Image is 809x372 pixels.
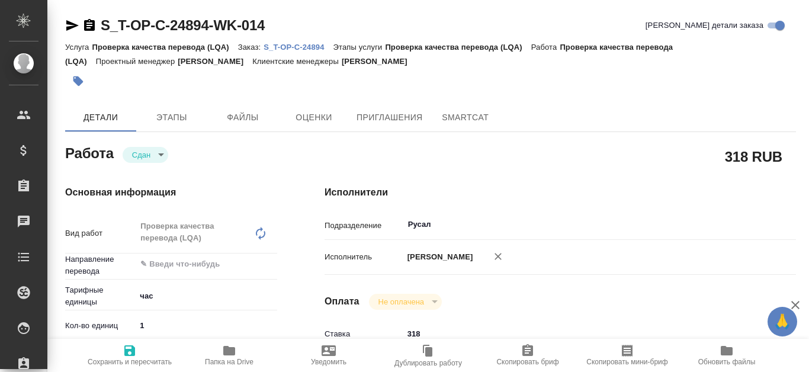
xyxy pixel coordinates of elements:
p: Клиентские менеджеры [252,57,342,66]
span: Обновить файлы [698,358,756,366]
span: Приглашения [357,110,423,125]
div: Сдан [369,294,442,310]
p: Проверка качества перевода (LQA) [92,43,237,52]
button: Удалить исполнителя [485,243,511,270]
p: Проектный менеджер [96,57,178,66]
button: Сдан [129,150,154,160]
h2: 318 RUB [725,146,782,166]
button: Скопировать мини-бриф [577,339,677,372]
span: Скопировать мини-бриф [586,358,667,366]
p: Вид работ [65,227,136,239]
h2: Работа [65,142,114,163]
button: 🙏 [768,307,797,336]
p: Направление перевода [65,254,136,277]
input: ✎ Введи что-нибудь [136,317,277,334]
p: Кол-во единиц [65,320,136,332]
button: Дублировать работу [378,339,478,372]
button: Скопировать бриф [478,339,577,372]
p: S_T-OP-C-24894 [264,43,333,52]
span: Оценки [285,110,342,125]
button: Open [271,263,273,265]
button: Добавить тэг [65,68,91,94]
a: S_T-OP-C-24894-WK-014 [101,17,265,33]
span: 🙏 [772,309,792,334]
p: Ставка [325,328,403,340]
span: [PERSON_NAME] детали заказа [646,20,763,31]
p: [PERSON_NAME] [342,57,416,66]
span: Скопировать бриф [496,358,558,366]
input: ✎ Введи что-нибудь [403,325,757,342]
div: Сдан [123,147,168,163]
span: Детали [72,110,129,125]
p: Услуга [65,43,92,52]
span: Сохранить и пересчитать [88,358,172,366]
h4: Оплата [325,294,359,309]
button: Скопировать ссылку для ЯМессенджера [65,18,79,33]
p: Исполнитель [325,251,403,263]
div: час [136,286,277,306]
p: Проверка качества перевода (LQA) [385,43,531,52]
button: Папка на Drive [179,339,279,372]
button: Уведомить [279,339,378,372]
button: Сохранить и пересчитать [80,339,179,372]
button: Не оплачена [375,297,428,307]
p: Тарифные единицы [65,284,136,308]
h4: Исполнители [325,185,796,200]
span: Папка на Drive [205,358,253,366]
button: Обновить файлы [677,339,776,372]
p: [PERSON_NAME] [178,57,252,66]
h4: Основная информация [65,185,277,200]
span: Дублировать работу [394,359,462,367]
span: Этапы [143,110,200,125]
p: Заказ: [238,43,264,52]
span: Уведомить [311,358,346,366]
button: Скопировать ссылку [82,18,97,33]
input: ✎ Введи что-нибудь [139,257,234,271]
a: S_T-OP-C-24894 [264,41,333,52]
p: Подразделение [325,220,403,232]
p: Работа [531,43,560,52]
p: [PERSON_NAME] [403,251,473,263]
span: SmartCat [437,110,494,125]
button: Open [750,223,753,226]
span: Файлы [214,110,271,125]
p: Этапы услуги [333,43,386,52]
